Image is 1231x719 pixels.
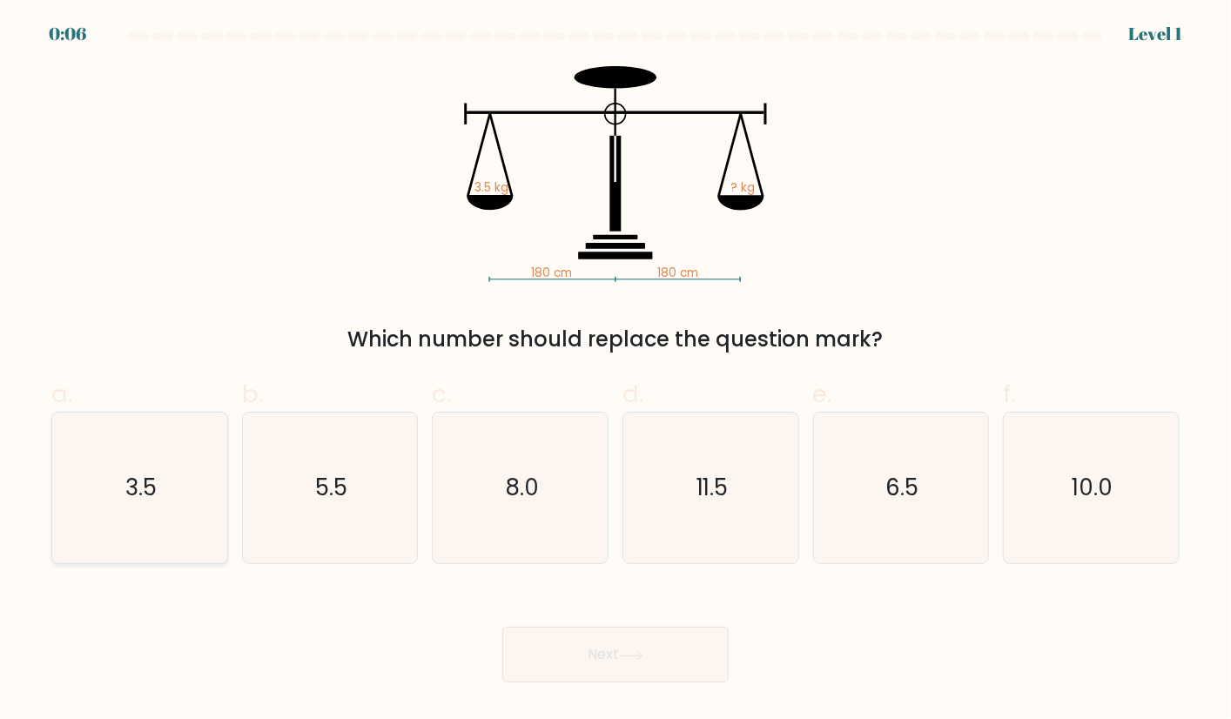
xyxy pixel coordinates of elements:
span: e. [813,377,832,411]
span: c. [432,377,451,411]
text: 8.0 [505,473,539,504]
tspan: ? kg [731,179,756,196]
span: b. [242,377,263,411]
tspan: 3.5 kg [474,179,508,196]
div: Which number should replace the question mark? [62,324,1169,355]
div: Level 1 [1128,21,1182,47]
tspan: 180 cm [657,265,698,282]
div: 0:06 [49,21,86,47]
text: 10.0 [1073,473,1113,504]
text: 5.5 [315,473,347,504]
text: 11.5 [696,473,729,504]
span: a. [51,377,72,411]
text: 6.5 [886,473,919,504]
text: 3.5 [125,473,157,504]
tspan: 180 cm [531,265,572,282]
button: Next [502,627,729,682]
span: d. [622,377,643,411]
span: f. [1003,377,1015,411]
